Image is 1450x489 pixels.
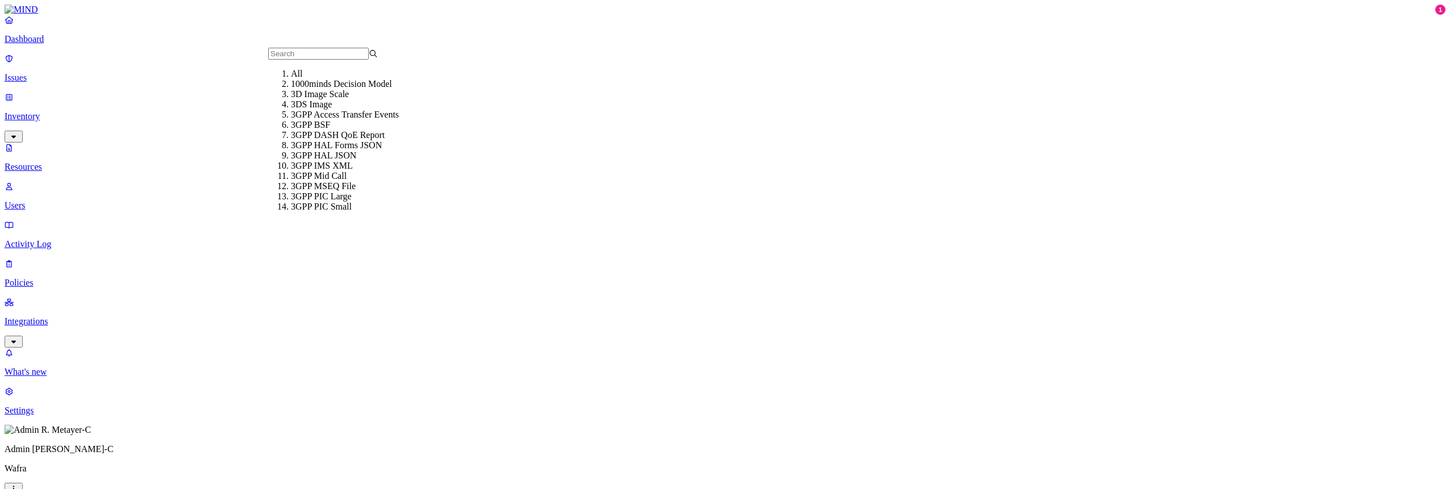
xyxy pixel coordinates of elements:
p: Admin [PERSON_NAME]-C [5,444,1445,454]
a: Users [5,181,1445,211]
div: 3GPP IMS XML [291,161,401,171]
p: Resources [5,162,1445,172]
p: Wafra [5,463,1445,474]
div: 3GPP PIC Small [291,202,401,212]
a: Integrations [5,297,1445,346]
img: MIND [5,5,38,15]
p: Activity Log [5,239,1445,249]
div: 3GPP Access Transfer Events [291,110,401,120]
p: Settings [5,406,1445,416]
div: 1 [1435,5,1445,15]
input: Search [268,48,369,60]
a: What's new [5,348,1445,377]
div: 3GPP HAL Forms JSON [291,140,401,151]
div: 3GPP Mid Call [291,171,401,181]
div: 3GPP BSF [291,120,401,130]
div: All [291,69,401,79]
p: What's new [5,367,1445,377]
p: Integrations [5,316,1445,327]
div: 3DS Image [291,99,401,110]
a: MIND [5,5,1445,15]
div: 3GPP PIC Large [291,191,401,202]
div: 3GPP HAL JSON [291,151,401,161]
div: 3GPP MSEQ File [291,181,401,191]
a: Inventory [5,92,1445,141]
p: Users [5,200,1445,211]
a: Resources [5,143,1445,172]
p: Policies [5,278,1445,288]
div: 3GPP DASH QoE Report [291,130,401,140]
a: Policies [5,258,1445,288]
a: Settings [5,386,1445,416]
div: 1000minds Decision Model [291,79,401,89]
p: Dashboard [5,34,1445,44]
div: 3D Image Scale [291,89,401,99]
a: Activity Log [5,220,1445,249]
a: Issues [5,53,1445,83]
p: Issues [5,73,1445,83]
p: Inventory [5,111,1445,122]
img: Admin R. Metayer-C [5,425,91,435]
a: Dashboard [5,15,1445,44]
